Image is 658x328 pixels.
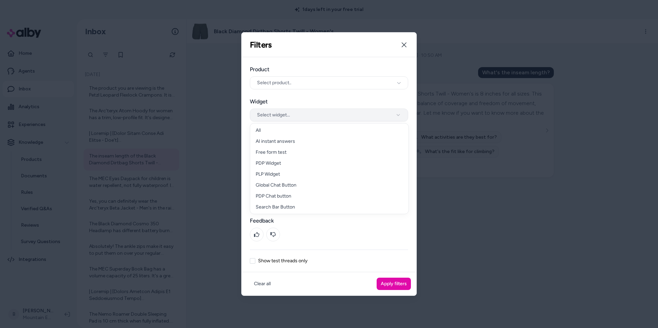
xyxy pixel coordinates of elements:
[256,204,295,211] span: Search Bar Button
[250,65,408,74] label: Product
[256,171,280,178] span: PLP Widget
[258,258,307,263] label: Show test threads only
[250,217,408,225] label: Feedback
[250,40,272,50] h2: Filters
[377,278,411,290] button: Apply filters
[256,160,281,167] span: PDP Widget
[256,193,291,200] span: PDP Chat button
[256,138,295,145] span: AI instant answers
[256,127,261,134] span: All
[250,278,275,290] button: Clear all
[256,149,287,156] span: Free form test
[250,98,408,106] label: Widget
[250,109,408,122] button: Select widget...
[256,182,296,189] span: Global Chat Button
[257,79,291,86] span: Select product..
